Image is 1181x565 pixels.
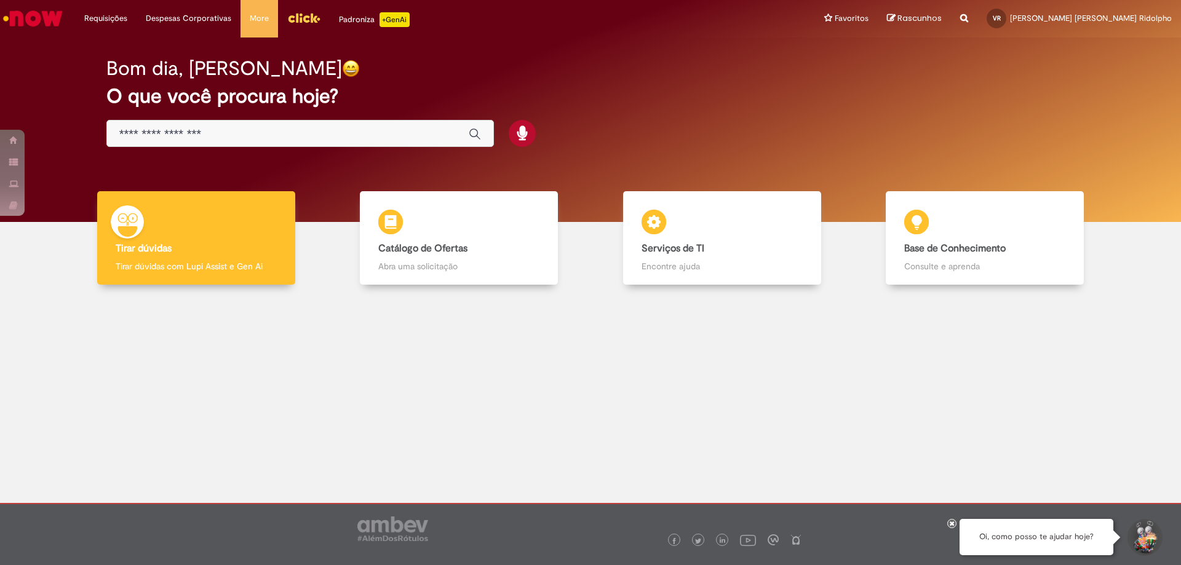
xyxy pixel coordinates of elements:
img: logo_footer_facebook.png [671,538,677,544]
img: logo_footer_ambev_rotulo_gray.png [357,516,428,541]
b: Tirar dúvidas [116,242,172,255]
b: Serviços de TI [642,242,704,255]
img: click_logo_yellow_360x200.png [287,9,320,27]
a: Tirar dúvidas Tirar dúvidas com Lupi Assist e Gen Ai [65,191,328,285]
div: Padroniza [339,12,410,27]
span: Rascunhos [897,12,942,24]
h2: Bom dia, [PERSON_NAME] [106,58,342,79]
div: Oi, como posso te ajudar hoje? [960,519,1113,555]
p: Tirar dúvidas com Lupi Assist e Gen Ai [116,260,277,272]
span: Favoritos [835,12,869,25]
p: +GenAi [380,12,410,27]
span: VR [993,14,1001,22]
img: logo_footer_youtube.png [740,532,756,548]
span: [PERSON_NAME] [PERSON_NAME] Ridolpho [1010,13,1172,23]
p: Consulte e aprenda [904,260,1065,272]
a: Serviços de TI Encontre ajuda [590,191,854,285]
button: Iniciar Conversa de Suporte [1126,519,1163,556]
b: Base de Conhecimento [904,242,1006,255]
img: happy-face.png [342,60,360,77]
h2: O que você procura hoje? [106,85,1075,107]
img: logo_footer_workplace.png [768,534,779,545]
a: Rascunhos [887,13,942,25]
span: Despesas Corporativas [146,12,231,25]
p: Encontre ajuda [642,260,803,272]
img: ServiceNow [1,6,65,31]
img: logo_footer_linkedin.png [720,537,726,545]
img: logo_footer_twitter.png [695,538,701,544]
b: Catálogo de Ofertas [378,242,467,255]
span: Requisições [84,12,127,25]
span: More [250,12,269,25]
img: logo_footer_naosei.png [790,534,801,545]
p: Abra uma solicitação [378,260,539,272]
a: Catálogo de Ofertas Abra uma solicitação [328,191,591,285]
a: Base de Conhecimento Consulte e aprenda [854,191,1117,285]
